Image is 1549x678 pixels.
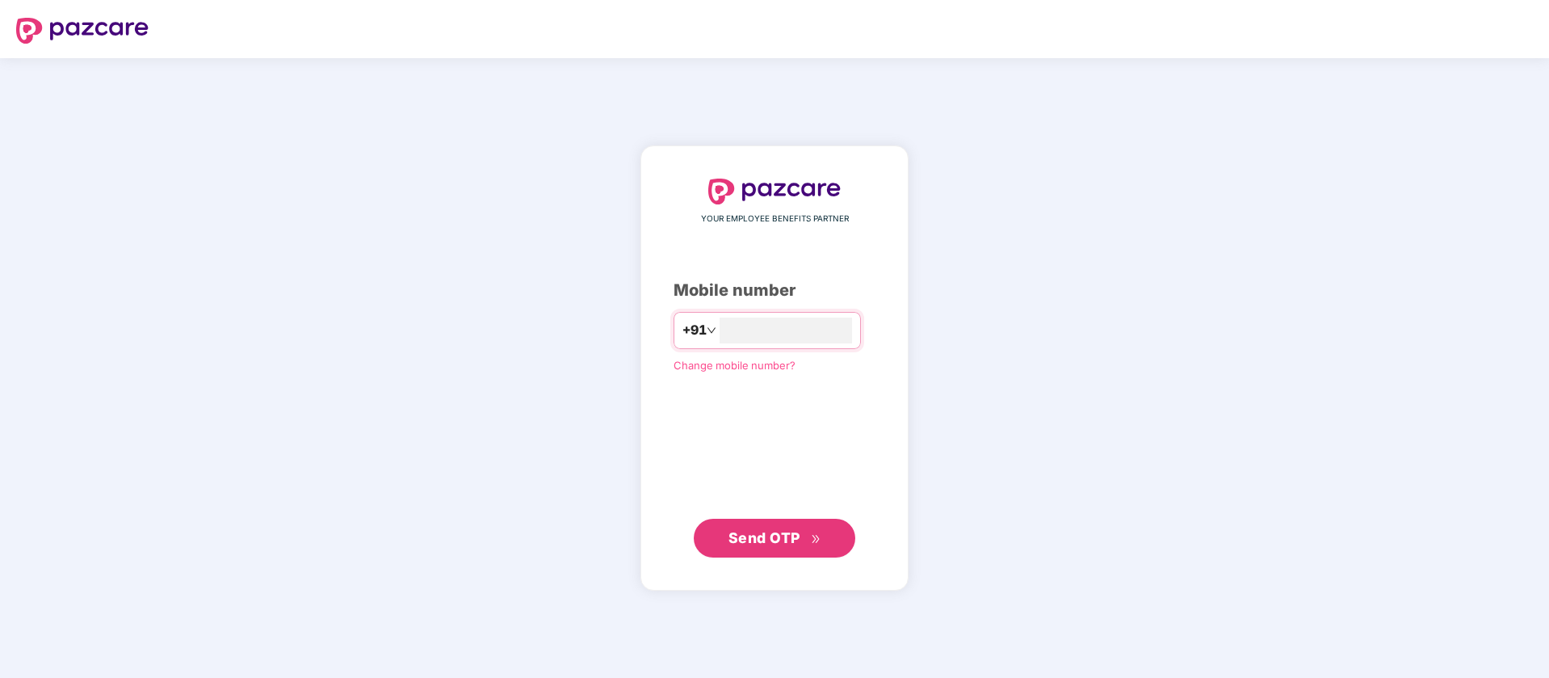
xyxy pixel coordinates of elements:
[682,320,707,340] span: +91
[728,529,800,546] span: Send OTP
[674,359,795,372] a: Change mobile number?
[708,179,841,204] img: logo
[811,534,821,545] span: double-right
[707,326,716,335] span: down
[16,18,149,44] img: logo
[694,519,855,558] button: Send OTPdouble-right
[701,213,849,225] span: YOUR EMPLOYEE BENEFITS PARTNER
[674,278,875,303] div: Mobile number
